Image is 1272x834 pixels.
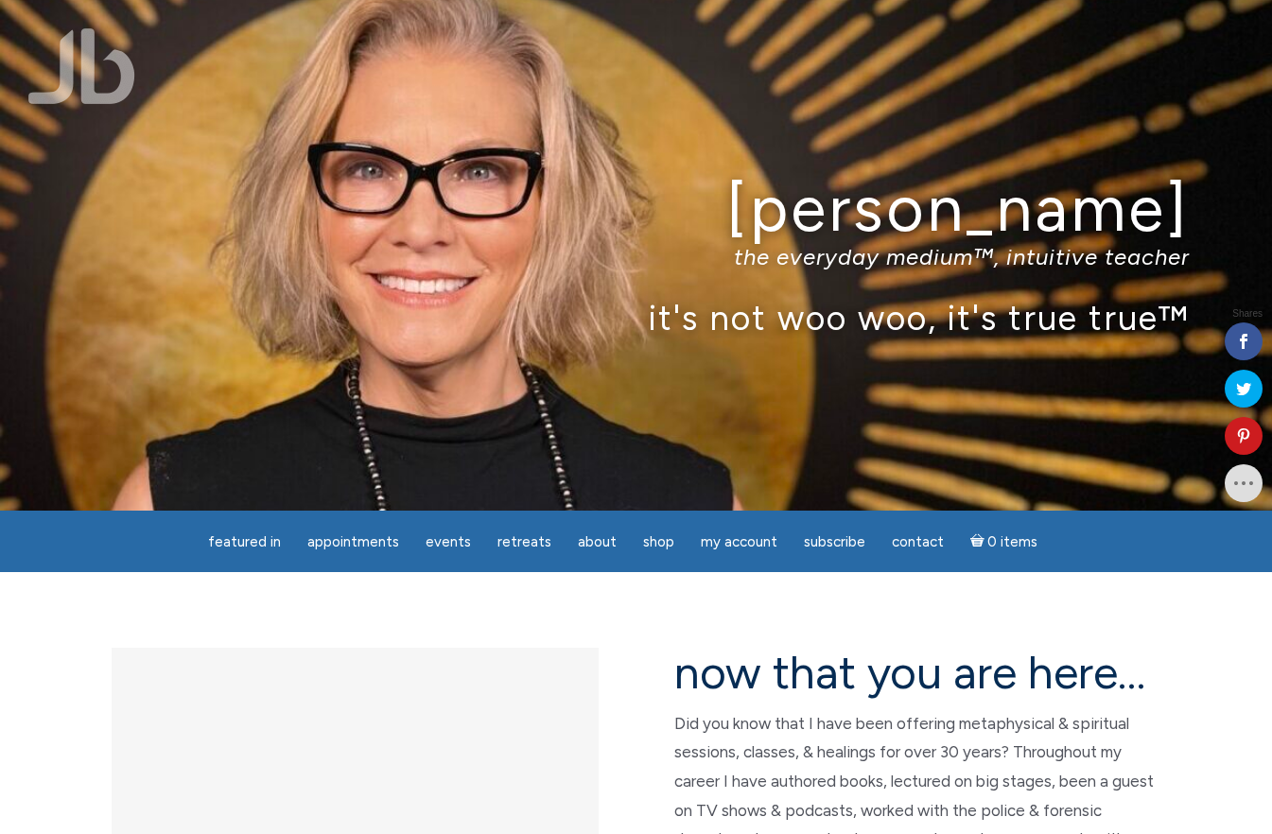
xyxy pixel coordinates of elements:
[970,533,988,550] i: Cart
[426,533,471,550] span: Events
[83,243,1190,270] p: the everyday medium™, intuitive teacher
[566,524,628,561] a: About
[486,524,563,561] a: Retreats
[296,524,410,561] a: Appointments
[987,535,1037,549] span: 0 items
[414,524,482,561] a: Events
[28,28,135,104] img: Jamie Butler. The Everyday Medium
[701,533,777,550] span: My Account
[578,533,617,550] span: About
[1232,309,1263,319] span: Shares
[880,524,955,561] a: Contact
[689,524,789,561] a: My Account
[83,297,1190,338] p: it's not woo woo, it's true true™
[959,522,1050,561] a: Cart0 items
[804,533,865,550] span: Subscribe
[793,524,877,561] a: Subscribe
[643,533,674,550] span: Shop
[208,533,281,550] span: featured in
[892,533,944,550] span: Contact
[632,524,686,561] a: Shop
[674,648,1161,698] h2: now that you are here…
[83,173,1190,244] h1: [PERSON_NAME]
[307,533,399,550] span: Appointments
[197,524,292,561] a: featured in
[497,533,551,550] span: Retreats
